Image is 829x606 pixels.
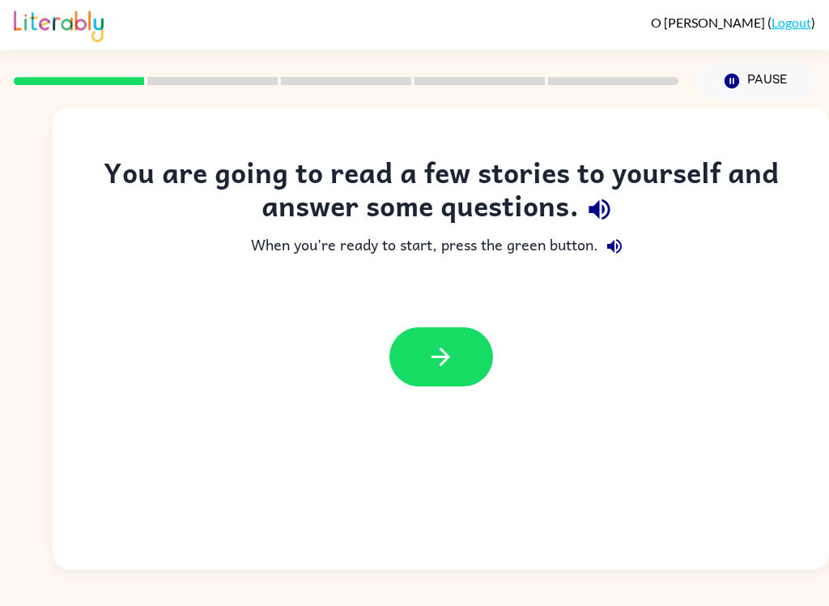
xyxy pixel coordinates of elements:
img: Literably [14,6,104,42]
div: ( ) [651,15,815,30]
a: Logout [772,15,811,30]
div: When you're ready to start, press the green button. [85,230,797,262]
span: O [PERSON_NAME] [651,15,767,30]
div: You are going to read a few stories to yourself and answer some questions. [85,156,797,230]
button: Pause [698,62,815,100]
